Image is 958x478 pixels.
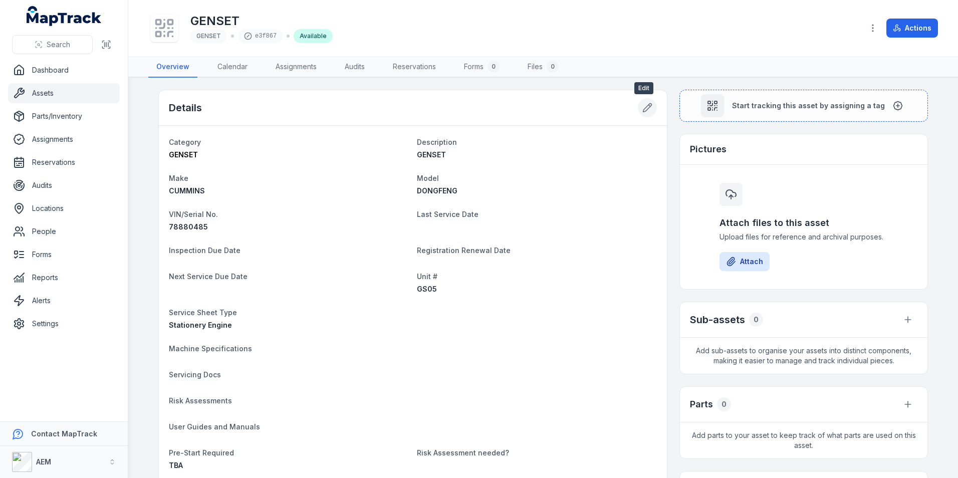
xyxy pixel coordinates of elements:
a: Alerts [8,291,120,311]
span: GENSET [169,150,198,159]
a: Forms0 [456,57,508,78]
span: DONGFENG [417,186,457,195]
span: Start tracking this asset by assigning a tag [732,101,885,111]
a: Audits [337,57,373,78]
h3: Attach files to this asset [720,216,888,230]
span: GS05 [417,285,437,293]
a: Assignments [268,57,325,78]
a: People [8,221,120,242]
div: 0 [547,61,559,73]
a: Assets [8,83,120,103]
div: 0 [749,313,763,327]
span: Make [169,174,188,182]
span: Add sub-assets to organise your assets into distinct components, making it easier to manage and t... [680,338,927,374]
strong: Contact MapTrack [31,429,97,438]
span: Risk Assessment needed? [417,448,509,457]
span: Add parts to your asset to keep track of what parts are used on this asset. [680,422,927,458]
h1: GENSET [190,13,333,29]
button: Attach [720,252,770,271]
div: Available [294,29,333,43]
a: Locations [8,198,120,218]
span: Upload files for reference and archival purposes. [720,232,888,242]
div: e3f867 [238,29,283,43]
span: Stationery Engine [169,321,232,329]
span: Search [47,40,70,50]
span: 78880485 [169,222,208,231]
h2: Details [169,101,202,115]
span: Edit [634,82,653,94]
a: Reservations [385,57,444,78]
span: Machine Specifications [169,344,252,353]
button: Search [12,35,93,54]
a: Files0 [520,57,567,78]
span: VIN/Serial No. [169,210,218,218]
div: 0 [717,397,731,411]
span: User Guides and Manuals [169,422,260,431]
span: Category [169,138,201,146]
span: CUMMINS [169,186,205,195]
span: TBA [169,461,183,469]
h3: Pictures [690,142,727,156]
a: Calendar [209,57,256,78]
div: 0 [488,61,500,73]
a: MapTrack [27,6,102,26]
span: Model [417,174,439,182]
a: Reports [8,268,120,288]
strong: AEM [36,457,51,466]
span: Service Sheet Type [169,308,237,317]
a: Overview [148,57,197,78]
span: Unit # [417,272,437,281]
span: Risk Assessments [169,396,232,405]
a: Forms [8,245,120,265]
span: GENSET [196,32,221,40]
span: Last Service Date [417,210,478,218]
button: Start tracking this asset by assigning a tag [679,90,928,122]
span: Pre-Start Required [169,448,234,457]
a: Parts/Inventory [8,106,120,126]
span: Inspection Due Date [169,246,241,255]
span: Servicing Docs [169,370,221,379]
a: Settings [8,314,120,334]
a: Dashboard [8,60,120,80]
span: GENSET [417,150,446,159]
a: Assignments [8,129,120,149]
button: Actions [886,19,938,38]
a: Reservations [8,152,120,172]
span: Next Service Due Date [169,272,248,281]
span: Description [417,138,457,146]
h3: Parts [690,397,713,411]
a: Audits [8,175,120,195]
span: Registration Renewal Date [417,246,511,255]
h2: Sub-assets [690,313,745,327]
